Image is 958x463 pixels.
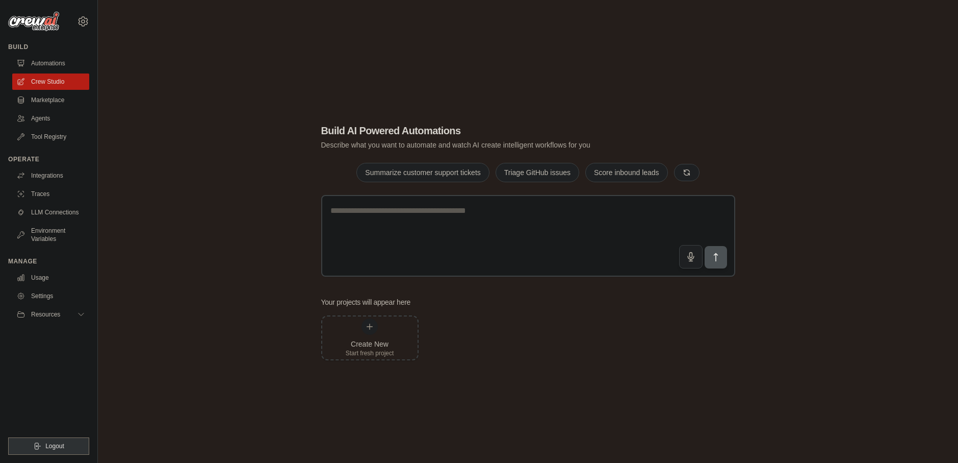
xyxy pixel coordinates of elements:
div: Operate [8,155,89,163]
div: Start fresh project [346,349,394,357]
a: Environment Variables [12,223,89,247]
a: Settings [12,288,89,304]
a: Agents [12,110,89,127]
button: Triage GitHub issues [496,163,579,182]
a: Usage [12,270,89,286]
a: Tool Registry [12,129,89,145]
h1: Build AI Powered Automations [321,124,664,138]
button: Score inbound leads [585,163,668,182]
span: Resources [31,310,60,319]
button: Get new suggestions [674,164,700,181]
a: Integrations [12,167,89,184]
div: Build [8,43,89,51]
a: Marketplace [12,92,89,108]
img: Logo [8,12,59,31]
div: Manage [8,257,89,265]
a: Traces [12,186,89,202]
p: Describe what you want to automate and watch AI create intelligent workflows for you [321,140,664,150]
button: Logout [8,437,89,455]
a: Automations [12,55,89,71]
h3: Your projects will appear here [321,297,411,307]
button: Resources [12,306,89,323]
span: Logout [45,442,64,450]
a: LLM Connections [12,204,89,221]
button: Summarize customer support tickets [356,163,489,182]
a: Crew Studio [12,74,89,90]
button: Click to speak your automation idea [679,245,703,269]
div: Create New [346,339,394,349]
